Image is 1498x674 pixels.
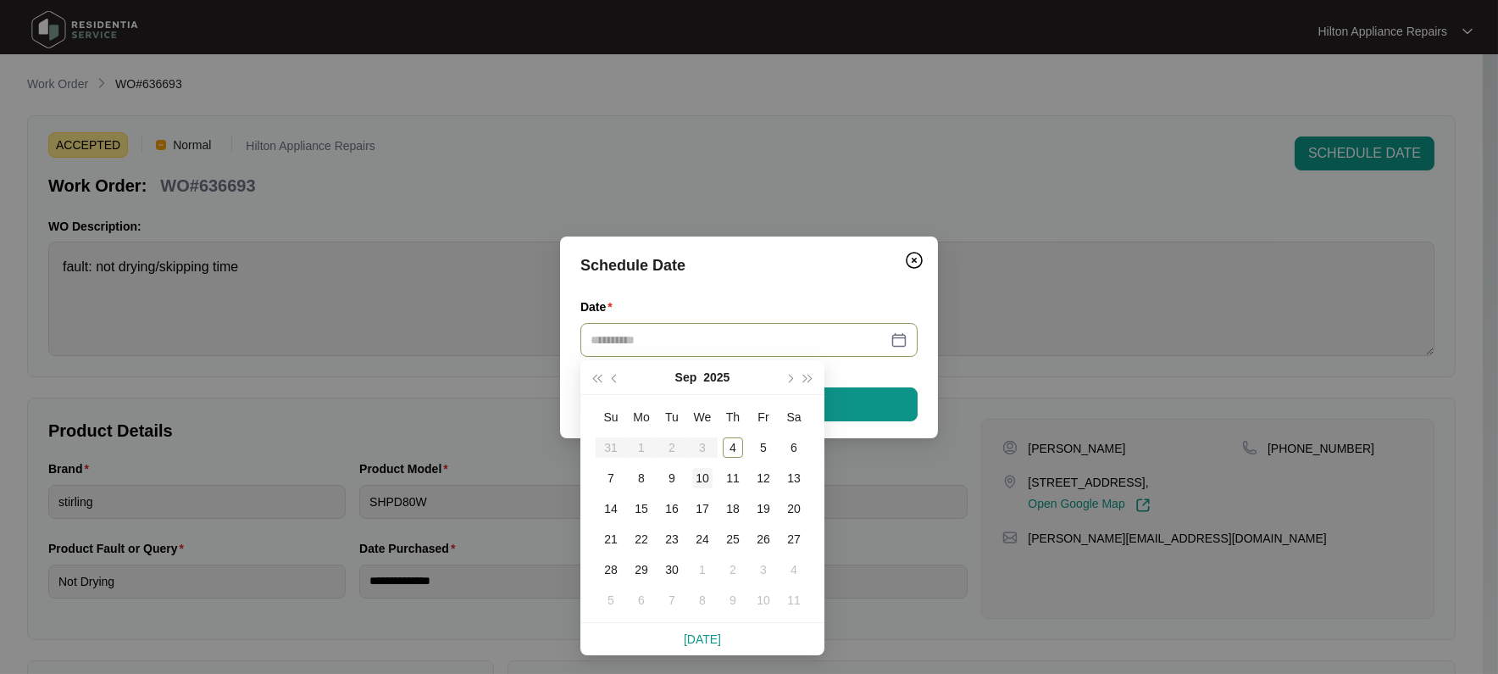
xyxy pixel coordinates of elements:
[784,437,804,458] div: 6
[596,554,626,585] td: 2025-09-28
[692,499,713,519] div: 17
[748,402,779,432] th: Fr
[753,437,774,458] div: 5
[580,298,619,315] label: Date
[784,560,804,580] div: 4
[687,402,718,432] th: We
[748,432,779,463] td: 2025-09-05
[784,468,804,488] div: 13
[784,590,804,610] div: 11
[601,560,621,580] div: 28
[687,585,718,616] td: 2025-10-08
[601,529,621,549] div: 21
[631,560,652,580] div: 29
[662,468,682,488] div: 9
[596,524,626,554] td: 2025-09-21
[718,585,748,616] td: 2025-10-09
[662,529,682,549] div: 23
[718,402,748,432] th: Th
[723,560,743,580] div: 2
[687,524,718,554] td: 2025-09-24
[657,402,687,432] th: Tu
[580,253,918,277] div: Schedule Date
[779,554,809,585] td: 2025-10-04
[718,524,748,554] td: 2025-09-25
[687,554,718,585] td: 2025-10-01
[779,585,809,616] td: 2025-10-11
[591,331,887,349] input: Date
[723,499,743,519] div: 18
[662,499,682,519] div: 16
[723,437,743,458] div: 4
[601,590,621,610] div: 5
[596,493,626,524] td: 2025-09-14
[779,432,809,463] td: 2025-09-06
[626,493,657,524] td: 2025-09-15
[748,554,779,585] td: 2025-10-03
[631,499,652,519] div: 15
[657,585,687,616] td: 2025-10-07
[692,529,713,549] div: 24
[753,529,774,549] div: 26
[626,585,657,616] td: 2025-10-06
[723,529,743,549] div: 25
[753,499,774,519] div: 19
[601,499,621,519] div: 14
[901,247,928,274] button: Close
[753,560,774,580] div: 3
[692,468,713,488] div: 10
[687,493,718,524] td: 2025-09-17
[684,632,721,646] a: [DATE]
[718,554,748,585] td: 2025-10-02
[779,463,809,493] td: 2025-09-13
[779,524,809,554] td: 2025-09-27
[662,560,682,580] div: 30
[748,493,779,524] td: 2025-09-19
[626,524,657,554] td: 2025-09-22
[626,463,657,493] td: 2025-09-08
[601,468,621,488] div: 7
[626,402,657,432] th: Mo
[692,560,713,580] div: 1
[784,499,804,519] div: 20
[748,463,779,493] td: 2025-09-12
[703,360,730,394] button: 2025
[723,590,743,610] div: 9
[904,250,924,270] img: closeCircle
[657,493,687,524] td: 2025-09-16
[675,360,697,394] button: Sep
[631,529,652,549] div: 22
[753,590,774,610] div: 10
[596,463,626,493] td: 2025-09-07
[657,524,687,554] td: 2025-09-23
[784,529,804,549] div: 27
[596,402,626,432] th: Su
[753,468,774,488] div: 12
[779,493,809,524] td: 2025-09-20
[748,524,779,554] td: 2025-09-26
[723,468,743,488] div: 11
[631,590,652,610] div: 6
[692,590,713,610] div: 8
[718,432,748,463] td: 2025-09-04
[657,554,687,585] td: 2025-09-30
[687,463,718,493] td: 2025-09-10
[748,585,779,616] td: 2025-10-10
[718,463,748,493] td: 2025-09-11
[596,585,626,616] td: 2025-10-05
[631,468,652,488] div: 8
[657,463,687,493] td: 2025-09-09
[718,493,748,524] td: 2025-09-18
[779,402,809,432] th: Sa
[626,554,657,585] td: 2025-09-29
[662,590,682,610] div: 7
